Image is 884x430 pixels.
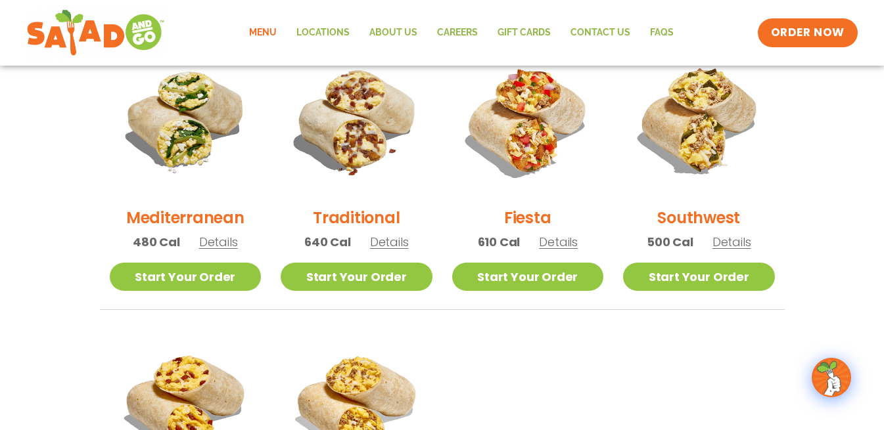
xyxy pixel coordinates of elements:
[657,206,740,229] h2: Southwest
[488,18,561,48] a: GIFT CARDS
[287,18,360,48] a: Locations
[110,263,262,291] a: Start Your Order
[370,234,409,250] span: Details
[758,18,858,47] a: ORDER NOW
[239,18,287,48] a: Menu
[561,18,640,48] a: Contact Us
[813,359,850,396] img: wpChatIcon
[478,233,521,251] span: 610 Cal
[26,7,165,59] img: new-SAG-logo-768×292
[623,263,775,291] a: Start Your Order
[452,263,604,291] a: Start Your Order
[133,233,180,251] span: 480 Cal
[126,206,244,229] h2: Mediterranean
[199,234,238,250] span: Details
[771,25,845,41] span: ORDER NOW
[623,45,775,196] img: Product photo for Southwest
[281,263,432,291] a: Start Your Order
[304,233,351,251] span: 640 Cal
[539,234,578,250] span: Details
[313,206,400,229] h2: Traditional
[281,45,432,196] img: Product photo for Traditional
[504,206,551,229] h2: Fiesta
[239,18,684,48] nav: Menu
[110,45,262,196] img: Product photo for Mediterranean Breakfast Burrito
[360,18,427,48] a: About Us
[640,18,684,48] a: FAQs
[712,234,751,250] span: Details
[452,45,604,196] img: Product photo for Fiesta
[647,233,693,251] span: 500 Cal
[427,18,488,48] a: Careers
